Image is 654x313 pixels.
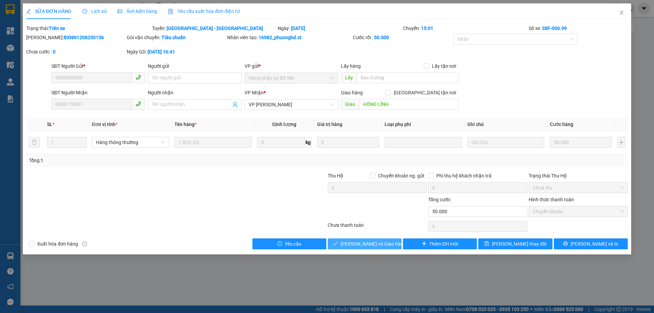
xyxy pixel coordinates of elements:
span: Phí thu hộ khách nhận trả [434,172,494,179]
span: Tên hàng [174,122,197,127]
div: Người nhận [148,89,242,96]
span: VP Hồng Lĩnh [249,99,334,110]
button: delete [29,137,40,148]
button: printer[PERSON_NAME] và In [554,238,628,249]
label: Hình thức thanh toán [529,197,574,202]
span: Lấy hàng [341,63,361,69]
input: 0 [550,137,612,148]
b: [DATE] [291,26,305,31]
b: 0 [53,49,56,54]
b: [GEOGRAPHIC_DATA] - [GEOGRAPHIC_DATA] [167,26,263,31]
span: Chuyển khoản ng. gửi [375,172,427,179]
span: Ảnh kiện hàng [118,9,157,14]
div: Chưa thanh toán [327,221,427,233]
div: SĐT Người Gửi [51,62,145,70]
span: Yêu cầu [285,240,301,248]
div: Cước rồi : [353,34,452,41]
div: Người gửi [148,62,242,70]
button: save[PERSON_NAME] thay đổi [478,238,552,249]
b: 15:01 [421,26,433,31]
th: Ghi chú [465,118,547,131]
span: picture [118,9,122,14]
span: Chuyển khoản [533,206,624,217]
input: VD: Bàn, Ghế [174,137,251,148]
b: 38F-006.99 [542,26,567,31]
b: Trên xe [49,26,65,31]
div: VP gửi [245,62,338,70]
div: Trạng thái: [26,25,151,32]
b: Tiêu chuẩn [161,35,186,40]
span: check [333,241,338,247]
div: SĐT Người Nhận [51,89,145,96]
div: Ngày GD: [127,48,226,56]
div: Chưa cước : [26,48,125,56]
span: Giao [341,99,359,110]
span: Thêm ĐH mới [429,240,458,248]
span: Giá trị hàng [317,122,342,127]
span: Chưa thu [533,183,624,193]
b: 50.000 [374,35,389,40]
div: Ngày: [277,25,403,32]
div: Chuyến: [402,25,528,32]
input: Dọc đường [357,72,459,83]
span: phone [136,75,141,80]
span: clock-circle [82,9,87,14]
div: Trạng thái Thu Hộ [529,172,628,179]
b: BXNN1208250156 [64,35,104,40]
span: Lịch sử [82,9,107,14]
b: 16982_phuonghd.ct [259,35,301,40]
span: Tổng cước [428,197,451,202]
span: Định lượng [272,122,296,127]
span: Lấy [341,72,357,83]
input: Dọc đường [359,99,459,110]
span: Cước hàng [550,122,573,127]
span: Hàng thông thường [96,137,165,147]
span: Xuất hóa đơn hàng [34,240,81,248]
img: icon [168,9,173,14]
span: save [484,241,489,247]
span: kg [305,137,312,148]
span: VP Nhận [245,90,264,95]
span: SL [47,122,52,127]
span: SỬA ĐƠN HÀNG [26,9,72,14]
span: Lấy tận nơi [429,62,459,70]
span: [PERSON_NAME] và Giao hàng [341,240,406,248]
span: info-circle [82,241,87,246]
th: Loại phụ phí [382,118,464,131]
button: Close [612,3,631,22]
span: exclamation-circle [277,241,282,247]
span: printer [563,241,568,247]
span: Đơn vị tính [92,122,118,127]
button: check[PERSON_NAME] và Giao hàng [328,238,402,249]
span: close [619,10,624,15]
span: Yêu cầu xuất hóa đơn điện tử [168,9,240,14]
span: Hàng nhận tại BX NN [249,73,334,83]
b: [DATE] 16:41 [147,49,175,54]
div: Số xe: [528,25,628,32]
span: [PERSON_NAME] thay đổi [492,240,546,248]
div: Gói vận chuyển: [127,34,226,41]
div: Nhân viên tạo: [227,34,352,41]
span: edit [26,9,31,14]
span: plus [422,241,426,247]
span: phone [136,101,141,107]
div: [PERSON_NAME]: [26,34,125,41]
div: Tổng: 1 [29,157,252,164]
span: Thu Hộ [328,173,343,178]
button: plusThêm ĐH mới [403,238,477,249]
span: [PERSON_NAME] và In [571,240,618,248]
button: plus [617,137,625,148]
button: exclamation-circleYêu cầu [252,238,326,249]
input: Ghi Chú [467,137,544,148]
span: [GEOGRAPHIC_DATA] tận nơi [391,89,459,96]
span: user-add [232,102,238,107]
input: 0 [317,137,379,148]
span: Giao hàng [341,90,363,95]
div: Tuyến: [151,25,277,32]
